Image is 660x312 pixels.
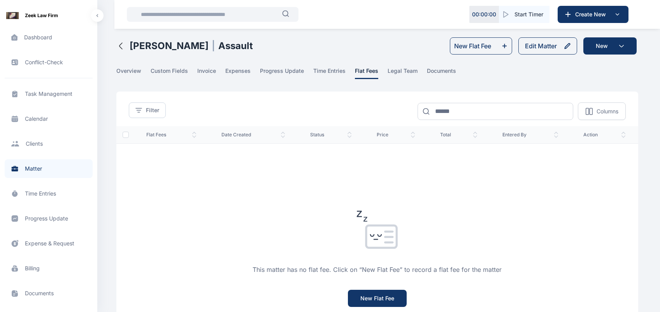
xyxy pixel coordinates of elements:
a: custom fields [151,67,197,79]
span: custom fields [151,67,188,79]
a: time entries [5,184,93,203]
a: overview [116,67,151,79]
span: date created [221,132,285,138]
span: action [583,132,626,138]
div: Edit Matter [525,41,557,51]
a: legal team [388,67,427,79]
span: expenses [225,67,251,79]
button: Filter [129,102,166,118]
a: expenses [225,67,260,79]
a: expense & request [5,234,93,253]
span: legal team [388,67,418,79]
a: calendar [5,109,93,128]
button: New [583,37,637,55]
span: entered by [502,132,558,138]
button: New Flat Fee [348,290,407,307]
a: flat fees [355,67,388,79]
button: Edit Matter [518,37,577,55]
a: task management [5,85,93,103]
p: This matter has no flat fee. Click on “New Flat Fee” to record a flat fee for the matter [253,265,502,274]
div: New Flat Fee [454,41,491,51]
span: Start Timer [514,11,543,18]
span: invoice [197,67,216,79]
button: Start Timer [499,6,549,23]
span: time entries [313,67,346,79]
span: price [377,132,415,138]
span: Create New [572,11,613,18]
span: flat fees [355,67,378,79]
a: invoice [197,67,225,79]
a: matter [5,159,93,178]
span: | [212,40,215,52]
a: billing [5,259,93,278]
span: progress update [260,67,304,79]
span: overview [116,67,141,79]
h1: Assault [218,40,253,52]
a: documents [5,284,93,303]
h1: [PERSON_NAME] [130,40,209,52]
a: progress update [5,209,93,228]
button: Create New [558,6,628,23]
button: New Flat Fee [450,37,512,55]
a: documents [427,67,465,79]
button: Columns [578,102,626,120]
span: Zeek Law Firm [25,12,58,19]
a: dashboard [5,28,93,47]
span: total [440,132,477,138]
p: 00 : 00 : 00 [472,11,496,18]
span: status [310,132,352,138]
span: Filter [146,106,159,114]
a: time entries [313,67,355,79]
p: Columns [597,108,618,115]
span: flat fees [146,132,197,138]
a: conflict-check [5,53,93,72]
a: progress update [260,67,313,79]
span: documents [427,67,456,79]
a: clients [5,134,93,153]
